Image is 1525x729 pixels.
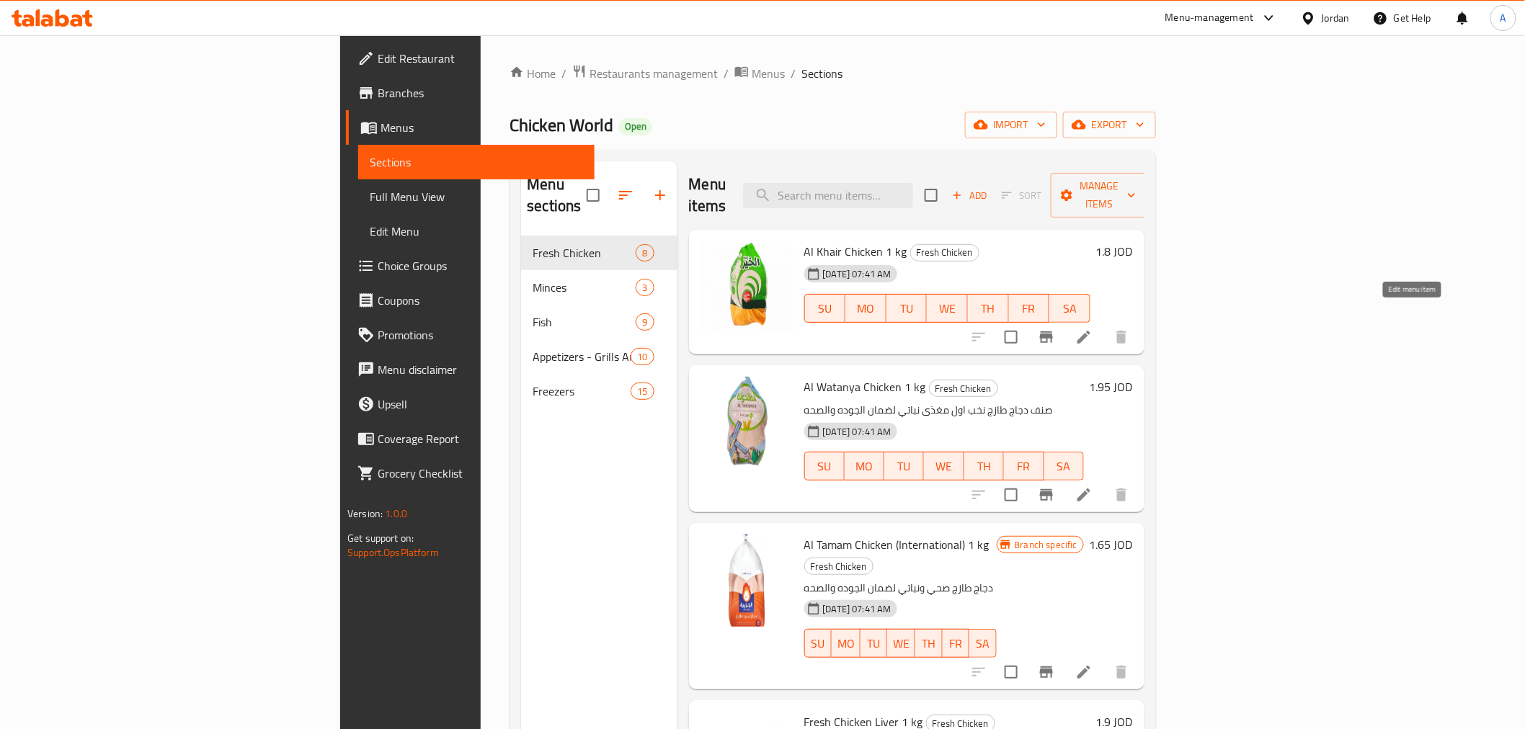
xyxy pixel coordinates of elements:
[1010,456,1038,477] span: FR
[811,633,826,654] span: SU
[701,241,793,334] img: Al Khair Chicken 1 kg
[631,385,653,398] span: 15
[619,120,652,133] span: Open
[1029,478,1064,512] button: Branch-specific-item
[927,294,968,323] button: WE
[1075,116,1144,134] span: export
[970,456,998,477] span: TH
[521,230,677,414] nav: Menu sections
[370,188,583,205] span: Full Menu View
[996,657,1026,687] span: Select to update
[845,452,884,480] button: MO
[996,480,1026,510] span: Select to update
[1165,9,1254,27] div: Menu-management
[1090,535,1133,555] h6: 1.65 JOD
[977,116,1046,134] span: import
[832,629,861,658] button: MO
[950,187,989,204] span: Add
[965,112,1057,138] button: import
[804,534,990,555] span: Al Tamam Chicken (International) 1 kg
[521,305,677,339] div: Fish9
[521,339,677,374] div: Appetizers - Grills And Trips Supplies10
[1051,173,1147,218] button: Manage items
[636,313,654,331] div: items
[636,279,654,296] div: items
[930,380,997,397] span: Fresh Chicken
[358,179,595,214] a: Full Menu View
[378,84,583,102] span: Branches
[521,374,677,408] div: Freezers15
[346,387,595,421] a: Upsell
[358,145,595,179] a: Sections
[533,383,631,400] span: Freezers
[866,633,881,654] span: TU
[631,350,653,364] span: 10
[347,504,383,523] span: Version:
[689,174,726,217] h2: Menu items
[370,223,583,240] span: Edit Menu
[636,316,653,329] span: 9
[811,456,839,477] span: SU
[510,64,1156,83] nav: breadcrumb
[347,529,414,547] span: Get support on:
[1029,655,1064,689] button: Branch-specific-item
[1009,538,1083,552] span: Branch specific
[968,294,1009,323] button: TH
[752,65,785,82] span: Menus
[804,376,926,398] span: Al Watanya Chicken 1 kg
[1044,452,1084,480] button: SA
[521,270,677,305] div: Minces3
[636,246,653,260] span: 8
[845,294,886,323] button: MO
[1104,655,1139,689] button: delete
[804,294,846,323] button: SU
[381,119,583,136] span: Menus
[924,452,964,480] button: WE
[533,244,636,261] span: Fresh Chicken
[1104,478,1139,512] button: delete
[1090,377,1133,397] h6: 1.95 JOD
[817,425,897,439] span: [DATE] 07:41 AM
[910,244,979,261] div: Fresh Chicken
[1009,294,1050,323] button: FR
[385,504,407,523] span: 1.0.0
[1075,663,1093,681] a: Edit menu item
[930,456,958,477] span: WE
[378,430,583,447] span: Coverage Report
[533,348,631,365] div: Appetizers - Grills And Trips Supplies
[892,298,922,319] span: TU
[1322,10,1350,26] div: Jordan
[346,76,595,110] a: Branches
[964,452,1004,480] button: TH
[636,281,653,295] span: 3
[521,236,677,270] div: Fresh Chicken8
[346,249,595,283] a: Choice Groups
[743,183,913,208] input: search
[801,65,842,82] span: Sections
[378,465,583,482] span: Grocery Checklist
[804,241,907,262] span: Al Khair Chicken 1 kg
[346,456,595,491] a: Grocery Checklist
[701,535,793,627] img: Al Tamam Chicken (International) 1 kg
[1049,294,1090,323] button: SA
[805,558,873,575] span: Fresh Chicken
[346,352,595,387] a: Menu disclaimer
[1075,486,1093,504] a: Edit menu item
[572,64,718,83] a: Restaurants management
[1063,112,1156,138] button: export
[946,184,992,207] button: Add
[911,244,979,261] span: Fresh Chicken
[817,267,897,281] span: [DATE] 07:41 AM
[533,279,636,296] span: Minces
[347,543,439,562] a: Support.OpsPlatform
[1004,452,1044,480] button: FR
[378,395,583,413] span: Upsell
[1015,298,1044,319] span: FR
[850,456,879,477] span: MO
[974,298,1003,319] span: TH
[378,361,583,378] span: Menu disclaimer
[1055,298,1085,319] span: SA
[590,65,718,82] span: Restaurants management
[804,452,845,480] button: SU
